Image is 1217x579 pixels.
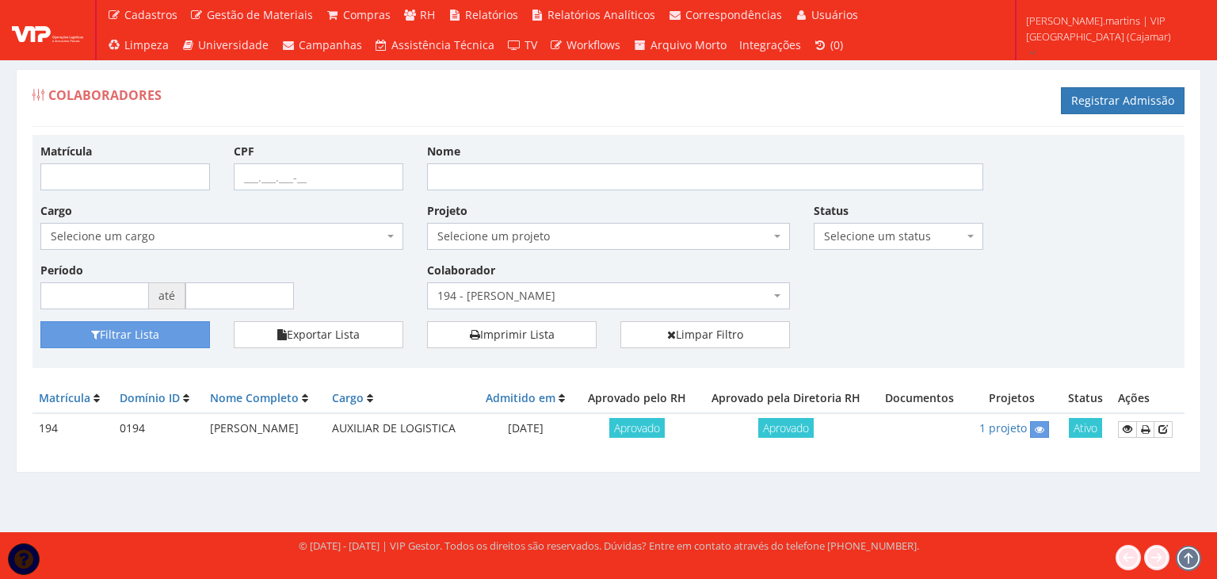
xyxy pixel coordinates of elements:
label: Nome [427,144,460,159]
span: Selecione um projeto [437,228,770,244]
a: TV [501,30,544,60]
td: 194 [32,413,113,444]
a: Universidade [175,30,276,60]
a: Imprimir Lista [427,321,597,348]
label: Cargo [40,203,72,219]
span: Workflows [567,37,620,52]
span: até [149,282,185,309]
th: Documentos [875,384,964,413]
span: Selecione um status [824,228,963,244]
a: Nome Completo [210,390,299,405]
td: [PERSON_NAME] [204,413,326,444]
span: Universidade [198,37,269,52]
span: Campanhas [299,37,362,52]
span: Assistência Técnica [391,37,494,52]
span: Aprovado [609,418,665,438]
label: Colaborador [427,263,495,278]
span: Cadastros [124,7,177,22]
a: Limpar Filtro [620,321,790,348]
a: Integrações [733,30,807,60]
span: Limpeza [124,37,169,52]
span: Colaboradores [48,86,162,104]
span: Selecione um status [814,223,983,250]
a: 1 projeto [979,420,1027,435]
span: Ativo [1069,418,1102,438]
span: TV [525,37,537,52]
a: Assistência Técnica [368,30,502,60]
a: Cargo [332,390,364,405]
span: [PERSON_NAME].martins | VIP [GEOGRAPHIC_DATA] (Cajamar) [1026,13,1196,44]
a: Campanhas [275,30,368,60]
span: Usuários [811,7,858,22]
span: Gestão de Materiais [207,7,313,22]
th: Projetos [964,384,1059,413]
th: Ações [1112,384,1185,413]
span: Selecione um cargo [40,223,403,250]
span: Relatórios Analíticos [547,7,655,22]
a: Workflows [544,30,628,60]
a: Limpeza [101,30,175,60]
label: CPF [234,144,254,159]
span: (0) [830,37,843,52]
span: Integrações [739,37,801,52]
span: Relatórios [465,7,518,22]
th: Status [1059,384,1112,413]
label: Matrícula [40,144,92,159]
div: © [DATE] - [DATE] | VIP Gestor. Todos os direitos são reservados. Dúvidas? Entre em contato atrav... [299,539,919,554]
a: Admitido em [486,390,555,405]
a: (0) [807,30,850,60]
a: Arquivo Morto [627,30,733,60]
label: Status [814,203,849,219]
span: Arquivo Morto [650,37,727,52]
span: Selecione um projeto [427,223,790,250]
td: [DATE] [475,413,576,444]
button: Filtrar Lista [40,321,210,348]
span: RH [420,7,435,22]
td: 0194 [113,413,204,444]
th: Aprovado pela Diretoria RH [697,384,875,413]
label: Projeto [427,203,467,219]
span: Correspondências [685,7,782,22]
td: AUXILIAR DE LOGISTICA [326,413,475,444]
a: Registrar Admissão [1061,87,1185,114]
input: ___.___.___-__ [234,163,403,190]
span: Aprovado [758,418,814,438]
span: Selecione um cargo [51,228,383,244]
span: Compras [343,7,391,22]
span: 194 - EMELY PEREIRA DA COSTA [437,288,770,304]
span: 194 - EMELY PEREIRA DA COSTA [427,282,790,309]
a: Matrícula [39,390,90,405]
button: Exportar Lista [234,321,403,348]
a: Domínio ID [120,390,180,405]
img: logo [12,18,83,42]
th: Aprovado pelo RH [576,384,698,413]
label: Período [40,263,83,278]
